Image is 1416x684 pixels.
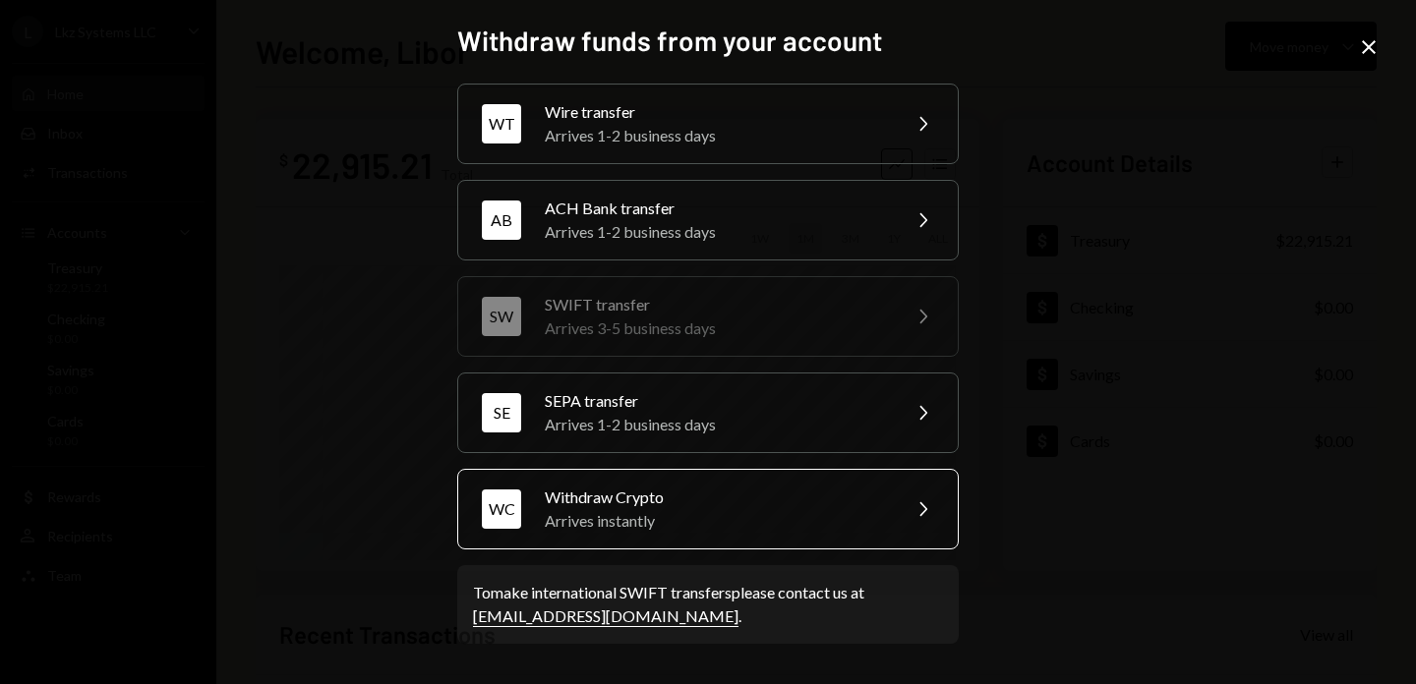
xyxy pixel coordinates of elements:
button: WCWithdraw CryptoArrives instantly [457,469,959,549]
button: SESEPA transferArrives 1-2 business days [457,372,959,453]
div: SWIFT transfer [545,293,887,316]
div: Arrives 3-5 business days [545,316,887,340]
div: SE [482,393,521,432]
div: SEPA transfer [545,389,887,413]
button: SWSWIFT transferArrives 3-5 business days [457,276,959,357]
button: ABACH Bank transferArrives 1-2 business days [457,180,959,260]
div: Arrives 1-2 business days [545,124,887,147]
div: Arrives 1-2 business days [545,220,887,244]
div: Arrives instantly [545,509,887,533]
div: To make international SWIFT transfers please contact us at . [473,581,943,628]
a: [EMAIL_ADDRESS][DOMAIN_NAME] [473,606,738,627]
button: WTWire transferArrives 1-2 business days [457,84,959,164]
h2: Withdraw funds from your account [457,22,959,60]
div: Wire transfer [545,100,887,124]
div: WC [482,489,521,529]
div: AB [482,200,521,240]
div: ACH Bank transfer [545,197,887,220]
div: Withdraw Crypto [545,485,887,509]
div: Arrives 1-2 business days [545,413,887,436]
div: WT [482,104,521,143]
div: SW [482,297,521,336]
